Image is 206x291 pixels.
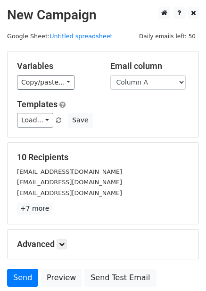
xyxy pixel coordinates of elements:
[17,99,58,109] a: Templates
[17,75,74,90] a: Copy/paste...
[17,152,189,163] h5: 10 Recipients
[17,203,52,214] a: +7 more
[17,61,96,71] h5: Variables
[17,113,53,128] a: Load...
[41,269,82,287] a: Preview
[17,179,122,186] small: [EMAIL_ADDRESS][DOMAIN_NAME]
[136,33,199,40] a: Daily emails left: 50
[49,33,112,40] a: Untitled spreadsheet
[7,269,38,287] a: Send
[84,269,156,287] a: Send Test Email
[17,168,122,175] small: [EMAIL_ADDRESS][DOMAIN_NAME]
[159,246,206,291] iframe: Chat Widget
[110,61,190,71] h5: Email column
[17,239,189,249] h5: Advanced
[7,7,199,23] h2: New Campaign
[17,189,122,197] small: [EMAIL_ADDRESS][DOMAIN_NAME]
[68,113,92,128] button: Save
[136,31,199,42] span: Daily emails left: 50
[7,33,113,40] small: Google Sheet:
